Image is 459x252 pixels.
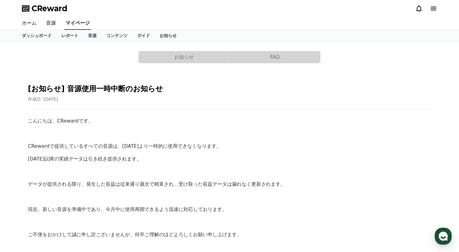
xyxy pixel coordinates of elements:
p: CRewardで提供しているすべての音源は、[DATE]より一時的に使用できなくなります。 [28,142,431,150]
a: チャット [40,193,78,208]
a: お知らせ [155,30,182,41]
span: 設定 [94,202,101,207]
a: 音源 [83,30,101,41]
a: レポート [56,30,83,41]
button: お知らせ [138,51,229,63]
span: ホーム [15,202,26,207]
p: ご不便をおかけして誠に申し訳ございませんが、何卒ご理解のほどよろしくお願い申し上げます。 [28,231,431,239]
button: FAQ [229,51,320,63]
a: ホーム [17,17,41,30]
a: ダッシュボード [17,30,56,41]
a: 音源 [41,17,61,30]
a: コンテンツ [101,30,132,41]
a: CReward [22,4,67,13]
a: マイページ [64,17,91,30]
p: データが提供される限り、発生した収益は従来通り週次で精算され、受け取った収益データは漏れなく更新されます。 [28,180,431,188]
p: [DATE]以降の実績データは引き続き提供されます。 [28,155,431,163]
h2: [お知らせ] 音源使用一時中断のお知らせ [28,84,431,94]
a: ガイド [132,30,155,41]
span: CReward [32,4,67,13]
a: ホーム [2,193,40,208]
p: 現在、新しい音源を準備中であり、今月中に使用再開できるよう迅速に対応しております。 [28,205,431,213]
span: チャット [52,202,66,207]
a: お知らせ [138,51,229,63]
p: こんにちは、CRewardです。 [28,117,431,125]
span: 作成日: [DATE] [28,97,58,102]
a: 設定 [78,193,117,208]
